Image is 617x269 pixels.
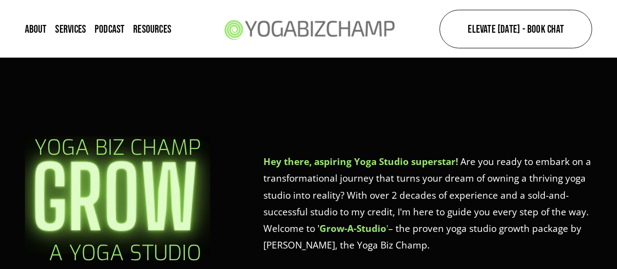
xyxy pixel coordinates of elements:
[133,22,171,35] a: folder dropdown
[49,242,330,265] h2: a yoga studio
[439,10,593,48] a: Elevate [DATE] - Book Chat
[25,136,211,160] h2: YOGA BIZ CHAMP
[25,22,47,35] a: About
[133,23,171,34] span: Resources
[55,22,86,35] a: Services
[319,222,388,235] span: '
[263,153,592,254] p: Are you ready to embark on a transformational journey that turns your dream of owning a thriving ...
[319,222,386,235] strong: Grow-A-Studio
[218,6,399,52] img: Yoga Biz Champ
[263,155,458,168] strong: Hey there, aspiring Yoga Studio superstar!
[95,22,125,35] a: Podcast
